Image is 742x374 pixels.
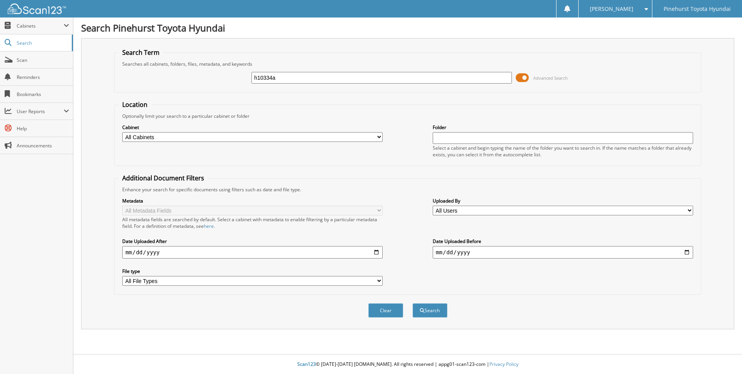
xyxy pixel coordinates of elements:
[433,238,693,245] label: Date Uploaded Before
[17,108,64,115] span: User Reports
[122,124,383,131] label: Cabinet
[664,7,731,11] span: Pinehurst Toyota Hyundai
[204,223,214,229] a: here
[703,337,742,374] iframe: Chat Widget
[489,361,518,367] a: Privacy Policy
[368,303,403,318] button: Clear
[17,57,69,63] span: Scan
[413,303,447,318] button: Search
[590,7,633,11] span: [PERSON_NAME]
[433,145,693,158] div: Select a cabinet and begin typing the name of the folder you want to search in. If the name match...
[118,61,697,67] div: Searches all cabinets, folders, files, metadata, and keywords
[118,174,208,182] legend: Additional Document Filters
[122,197,383,204] label: Metadata
[433,124,693,131] label: Folder
[17,142,69,149] span: Announcements
[118,100,151,109] legend: Location
[122,238,383,245] label: Date Uploaded After
[433,197,693,204] label: Uploaded By
[433,246,693,259] input: end
[122,268,383,274] label: File type
[533,75,568,81] span: Advanced Search
[17,40,68,46] span: Search
[17,23,64,29] span: Cabinets
[118,48,163,57] legend: Search Term
[17,74,69,80] span: Reminders
[122,246,383,259] input: start
[297,361,316,367] span: Scan123
[118,186,697,193] div: Enhance your search for specific documents using filters such as date and file type.
[118,113,697,119] div: Optionally limit your search to a particular cabinet or folder
[122,216,383,229] div: All metadata fields are searched by default. Select a cabinet with metadata to enable filtering b...
[17,125,69,132] span: Help
[73,355,742,374] div: © [DATE]-[DATE] [DOMAIN_NAME]. All rights reserved | appg01-scan123-com |
[81,21,734,34] h1: Search Pinehurst Toyota Hyundai
[8,3,66,14] img: scan123-logo-white.svg
[17,91,69,98] span: Bookmarks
